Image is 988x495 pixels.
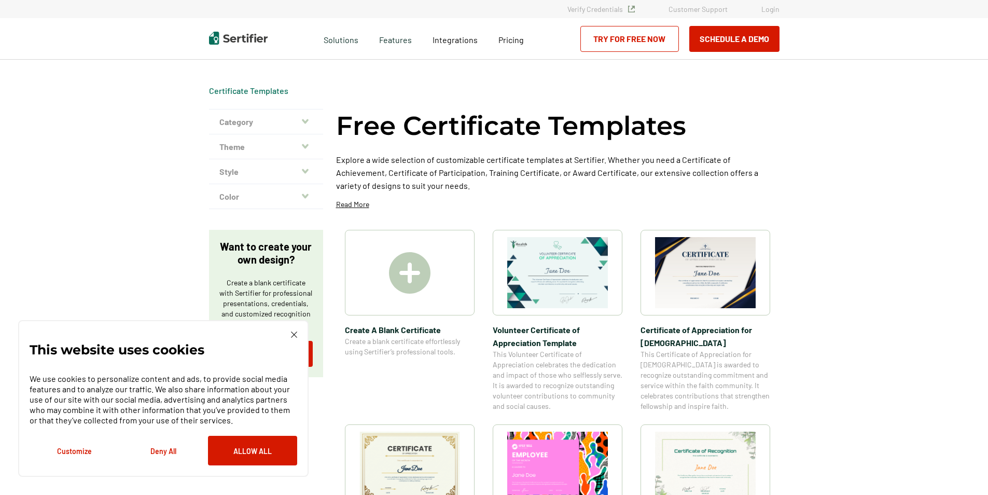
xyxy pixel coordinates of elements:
a: Login [761,5,780,13]
span: This Certificate of Appreciation for [DEMOGRAPHIC_DATA] is awarded to recognize outstanding commi... [641,349,770,411]
button: Allow All [208,436,297,465]
span: This Volunteer Certificate of Appreciation celebrates the dedication and impact of those who self... [493,349,622,411]
p: Create a blank certificate with Sertifier for professional presentations, credentials, and custom... [219,278,313,329]
button: Customize [30,436,119,465]
button: Schedule a Demo [689,26,780,52]
p: Explore a wide selection of customizable certificate templates at Sertifier. Whether you need a C... [336,153,780,192]
span: Solutions [324,32,358,45]
span: Volunteer Certificate of Appreciation Template [493,323,622,349]
span: Create A Blank Certificate [345,323,475,336]
a: Try for Free Now [580,26,679,52]
span: Integrations [433,35,478,45]
a: Certificate of Appreciation for Church​Certificate of Appreciation for [DEMOGRAPHIC_DATA]​This Ce... [641,230,770,411]
p: We use cookies to personalize content and ads, to provide social media features and to analyze ou... [30,374,297,425]
a: Volunteer Certificate of Appreciation TemplateVolunteer Certificate of Appreciation TemplateThis ... [493,230,622,411]
p: Read More [336,199,369,210]
img: Verified [628,6,635,12]
p: This website uses cookies [30,345,204,355]
span: Features [379,32,412,45]
p: Want to create your own design? [219,240,313,266]
img: Create A Blank Certificate [389,252,430,294]
a: Certificate Templates [209,86,288,95]
iframe: Chat Widget [936,445,988,495]
button: Category [209,109,323,134]
a: Verify Credentials [567,5,635,13]
span: Certificate of Appreciation for [DEMOGRAPHIC_DATA]​ [641,323,770,349]
a: Pricing [498,32,524,45]
a: Customer Support [669,5,728,13]
h1: Free Certificate Templates [336,109,686,143]
div: Breadcrumb [209,86,288,96]
button: Theme [209,134,323,159]
span: Create a blank certificate effortlessly using Sertifier’s professional tools. [345,336,475,357]
a: Integrations [433,32,478,45]
button: Color [209,184,323,209]
button: Style [209,159,323,184]
img: Sertifier | Digital Credentialing Platform [209,32,268,45]
span: Pricing [498,35,524,45]
img: Cookie Popup Close [291,332,297,338]
img: Certificate of Appreciation for Church​ [655,237,756,308]
button: Deny All [119,436,208,465]
img: Volunteer Certificate of Appreciation Template [507,237,608,308]
span: Certificate Templates [209,86,288,96]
